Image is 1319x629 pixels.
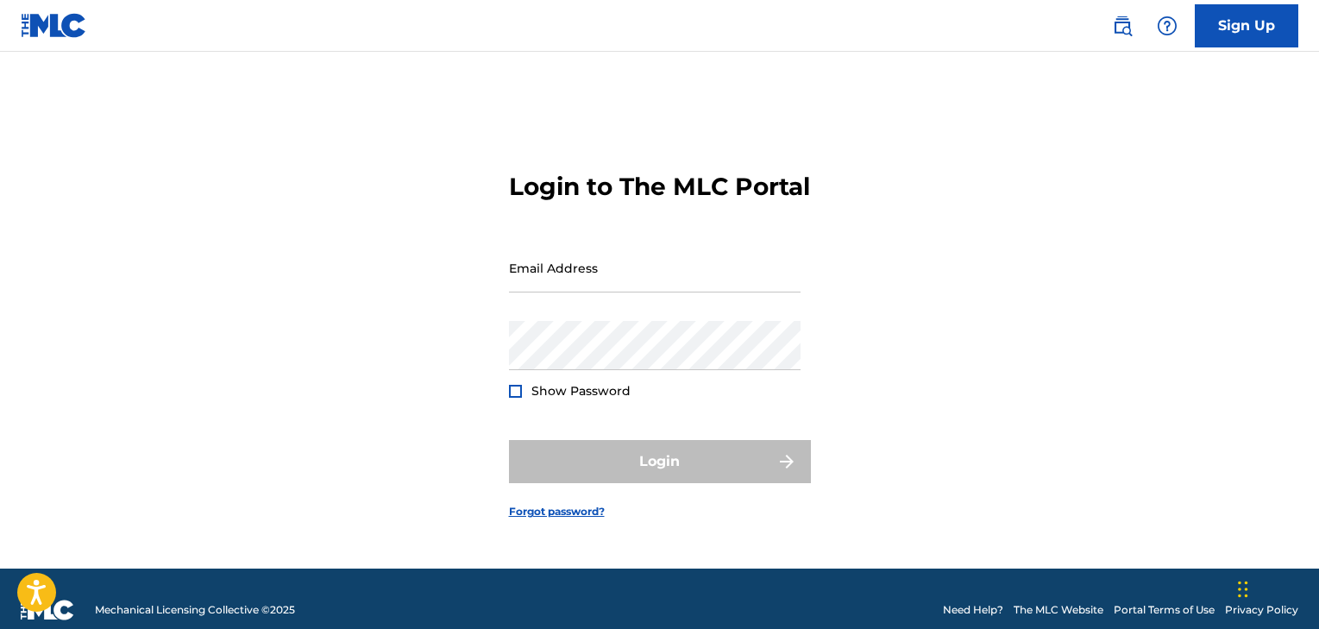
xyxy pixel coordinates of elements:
[943,602,1003,618] a: Need Help?
[1233,546,1319,629] iframe: Chat Widget
[1238,563,1248,615] div: Drag
[1114,602,1215,618] a: Portal Terms of Use
[531,383,631,399] span: Show Password
[21,600,74,620] img: logo
[1150,9,1184,43] div: Help
[509,504,605,519] a: Forgot password?
[1105,9,1140,43] a: Public Search
[95,602,295,618] span: Mechanical Licensing Collective © 2025
[509,172,810,202] h3: Login to The MLC Portal
[1112,16,1133,36] img: search
[1157,16,1178,36] img: help
[1014,602,1103,618] a: The MLC Website
[1195,4,1298,47] a: Sign Up
[1225,602,1298,618] a: Privacy Policy
[21,13,87,38] img: MLC Logo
